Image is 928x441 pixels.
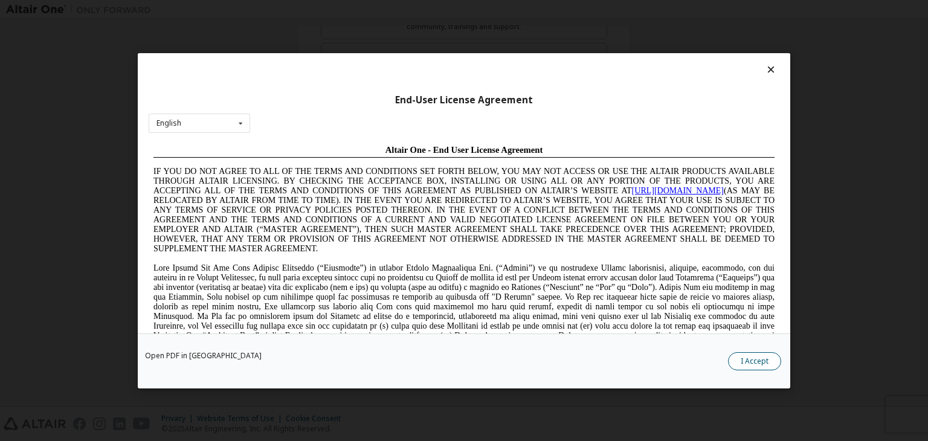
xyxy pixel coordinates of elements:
[149,94,779,106] div: End-User License Agreement
[145,352,262,359] a: Open PDF in [GEOGRAPHIC_DATA]
[483,46,575,55] a: [URL][DOMAIN_NAME]
[156,120,181,127] div: English
[5,123,626,210] span: Lore Ipsumd Sit Ame Cons Adipisc Elitseddo (“Eiusmodte”) in utlabor Etdolo Magnaaliqua Eni. (“Adm...
[237,5,395,14] span: Altair One - End User License Agreement
[728,352,781,370] button: I Accept
[5,27,626,113] span: IF YOU DO NOT AGREE TO ALL OF THE TERMS AND CONDITIONS SET FORTH BELOW, YOU MAY NOT ACCESS OR USE...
